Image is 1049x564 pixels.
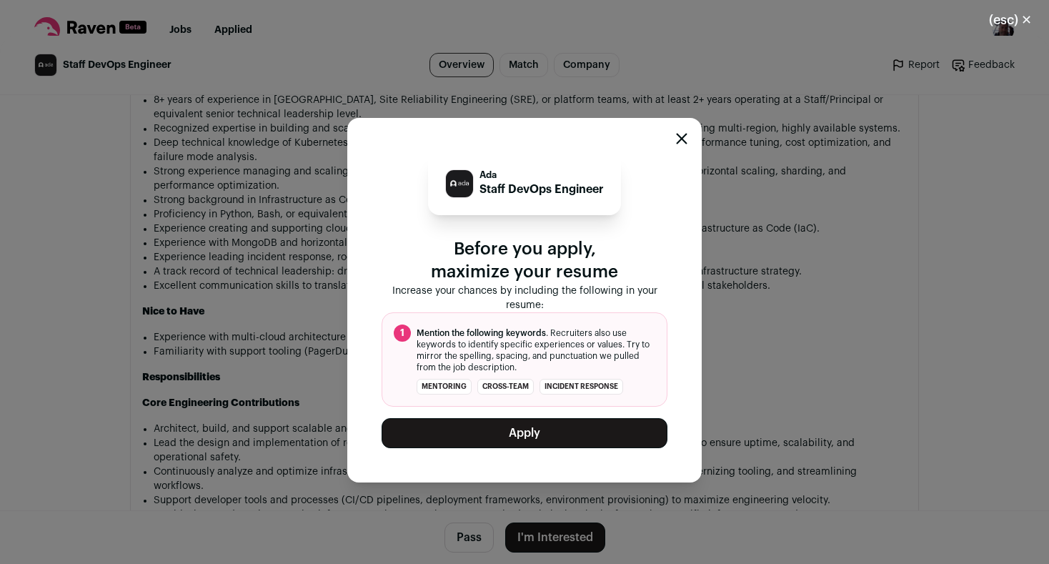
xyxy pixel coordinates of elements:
[479,169,604,181] p: Ada
[382,238,667,284] p: Before you apply, maximize your resume
[972,4,1049,36] button: Close modal
[382,418,667,448] button: Apply
[417,379,472,395] li: mentoring
[417,329,546,337] span: Mention the following keywords
[676,133,687,144] button: Close modal
[382,284,667,312] p: Increase your chances by including the following in your resume:
[540,379,623,395] li: incident response
[394,325,411,342] span: 1
[477,379,534,395] li: cross-team
[446,170,473,197] img: 908eedb5925bca75de2add8277b94121146537557880ace397bfac61deadd731.jpg
[479,181,604,198] p: Staff DevOps Engineer
[417,327,655,373] span: . Recruiters also use keywords to identify specific experiences or values. Try to mirror the spel...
